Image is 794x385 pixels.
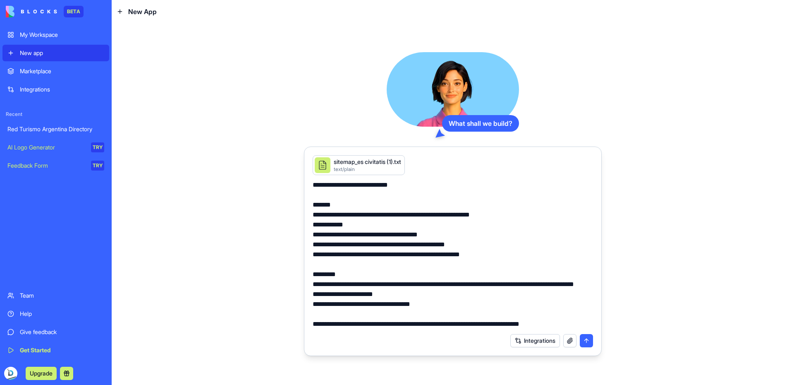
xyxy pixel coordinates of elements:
div: Feedback Form [7,161,85,170]
div: Help [20,310,104,318]
div: Integrations [20,85,104,94]
div: Marketplace [20,67,104,75]
img: ACg8ocIsExZaiI4AlC3v-SslkNNf66gkq0Gzhzjo2Zl1eckxGIQV6g8T=s96-c [4,367,17,380]
div: Red Turismo Argentina Directory [7,125,104,133]
button: Integrations [510,334,560,347]
div: Team [20,291,104,300]
button: Upgrade [26,367,57,380]
span: Recent [2,111,109,118]
div: BETA [64,6,84,17]
div: What shall we build? [442,115,519,132]
div: TRY [91,142,104,152]
img: logo [6,6,57,17]
a: Upgrade [26,369,57,377]
a: BETA [6,6,84,17]
a: My Workspace [2,26,109,43]
a: Marketplace [2,63,109,79]
a: AI Logo GeneratorTRY [2,139,109,156]
a: Integrations [2,81,109,98]
a: Red Turismo Argentina Directory [2,121,109,137]
a: Help [2,306,109,322]
a: Team [2,287,109,304]
div: My Workspace [20,31,104,39]
span: New App [128,7,157,17]
a: New app [2,45,109,61]
div: Give feedback [20,328,104,336]
div: TRY [91,161,104,171]
a: Feedback FormTRY [2,157,109,174]
div: Get Started [20,346,104,354]
div: New app [20,49,104,57]
div: sitemap_es civitatis (1).txt [334,158,401,166]
div: text/plain [334,166,401,173]
div: AI Logo Generator [7,143,85,152]
a: Get Started [2,342,109,359]
a: Give feedback [2,324,109,340]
